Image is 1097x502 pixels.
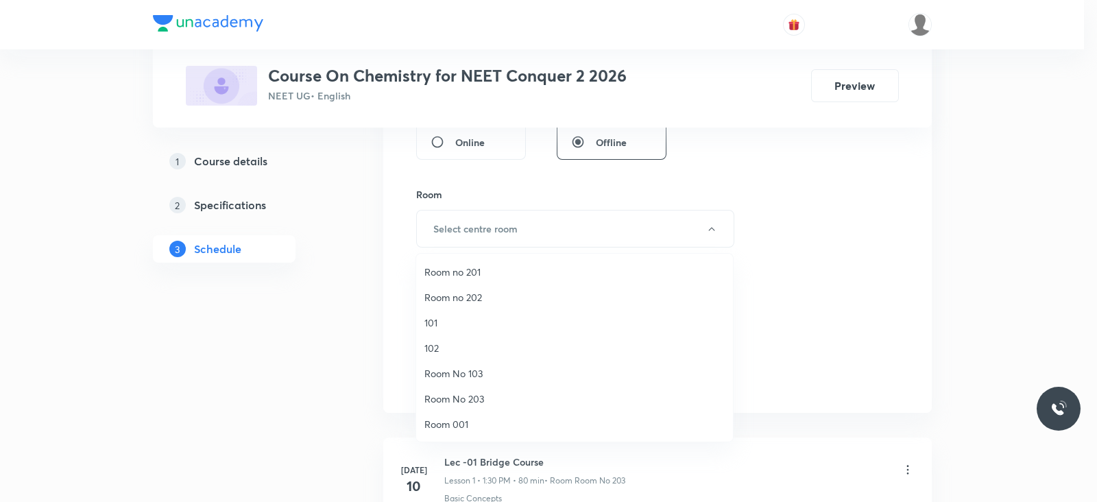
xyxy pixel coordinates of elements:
[424,290,725,304] span: Room no 202
[424,392,725,406] span: Room No 203
[424,366,725,381] span: Room No 103
[424,265,725,279] span: Room no 201
[424,417,725,431] span: Room 001
[424,315,725,330] span: 101
[424,341,725,355] span: 102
